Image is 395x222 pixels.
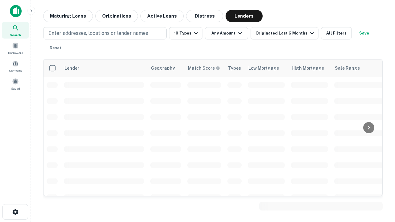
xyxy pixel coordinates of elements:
th: Capitalize uses an advanced AI algorithm to match your search with the best lender. The match sco... [184,60,224,77]
th: Low Mortgage [245,60,288,77]
th: Sale Range [331,60,387,77]
button: 10 Types [169,27,202,39]
span: Search [10,32,21,37]
a: Saved [2,76,29,92]
div: Geography [151,64,175,72]
a: Search [2,22,29,39]
span: Borrowers [8,50,23,55]
div: Low Mortgage [248,64,279,72]
button: Reset [46,42,65,54]
span: Contacts [9,68,22,73]
th: Types [224,60,245,77]
button: Enter addresses, locations or lender names [43,27,167,39]
th: High Mortgage [288,60,331,77]
th: Geography [147,60,184,77]
button: Active Loans [140,10,184,22]
div: Lender [64,64,79,72]
iframe: Chat Widget [364,173,395,202]
button: Maturing Loans [43,10,93,22]
button: Originated Last 6 Months [251,27,318,39]
img: capitalize-icon.png [10,5,22,17]
div: Sale Range [335,64,360,72]
button: All Filters [321,27,352,39]
p: Enter addresses, locations or lender names [48,30,148,37]
span: Saved [11,86,20,91]
a: Contacts [2,58,29,74]
button: Save your search to get updates of matches that match your search criteria. [354,27,374,39]
button: Lenders [226,10,263,22]
div: Types [228,64,241,72]
a: Borrowers [2,40,29,56]
div: Capitalize uses an advanced AI algorithm to match your search with the best lender. The match sco... [188,65,220,72]
button: Distress [186,10,223,22]
div: High Mortgage [292,64,324,72]
div: Originated Last 6 Months [256,30,316,37]
button: Originations [95,10,138,22]
h6: Match Score [188,65,219,72]
button: Any Amount [205,27,248,39]
th: Lender [61,60,147,77]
